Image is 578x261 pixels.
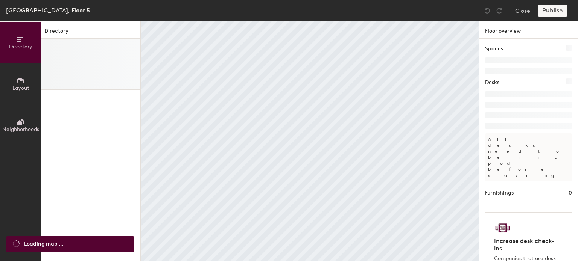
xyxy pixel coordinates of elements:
img: Redo [496,7,503,14]
p: All desks need to be in a pod before saving [485,133,572,181]
canvas: Map [141,21,479,261]
span: Directory [9,44,32,50]
h4: Increase desk check-ins [494,237,558,252]
div: [GEOGRAPHIC_DATA], Floor 5 [6,6,90,15]
h1: Floor overview [479,21,578,39]
img: Sticker logo [494,222,511,234]
button: Close [515,5,530,17]
h1: Spaces [485,45,503,53]
img: Undo [484,7,491,14]
h1: 0 [569,189,572,197]
span: Neighborhoods [2,126,39,133]
span: Layout [12,85,29,91]
h1: Directory [41,27,140,39]
span: Loading map ... [24,240,63,248]
h1: Furnishings [485,189,514,197]
h1: Desks [485,78,499,87]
